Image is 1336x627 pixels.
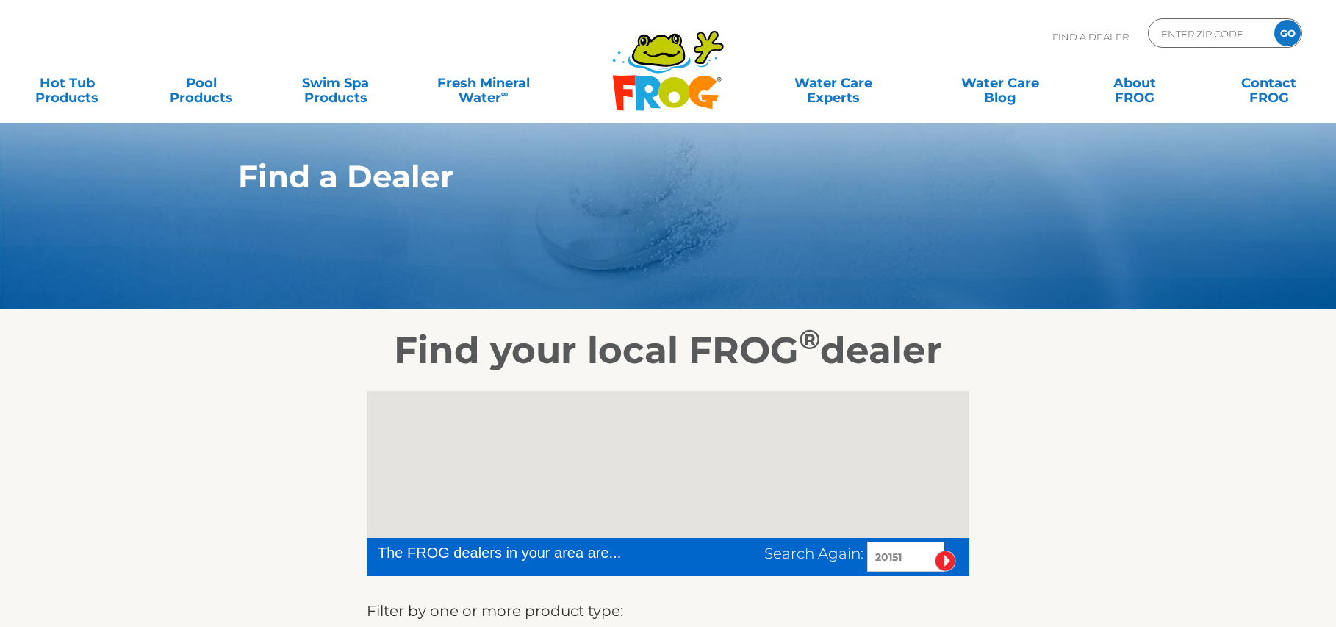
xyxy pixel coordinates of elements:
a: Swim SpaProducts [284,68,388,98]
a: ContactFROG [1217,68,1321,98]
h2: Find your local FROG dealer [216,329,1120,373]
span: Search Again: [764,545,863,562]
div: The FROG dealers in your area are... [378,542,674,564]
input: GO [1274,20,1301,46]
input: Submit [935,551,956,572]
a: PoolProducts [149,68,254,98]
label: Filter by one or more product type: [367,599,623,623]
sup: ∞ [501,87,509,99]
a: Fresh MineralWater∞ [418,68,549,98]
a: Water CareBlog [948,68,1052,98]
a: AboutFROG [1082,68,1187,98]
input: Zip Code Form [1160,23,1259,44]
sup: ® [799,323,820,356]
h1: Find a Dealer [238,159,1030,194]
p: Find A Dealer [1052,18,1129,55]
a: Hot TubProducts [15,68,119,98]
a: Water CareExperts [748,68,918,98]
